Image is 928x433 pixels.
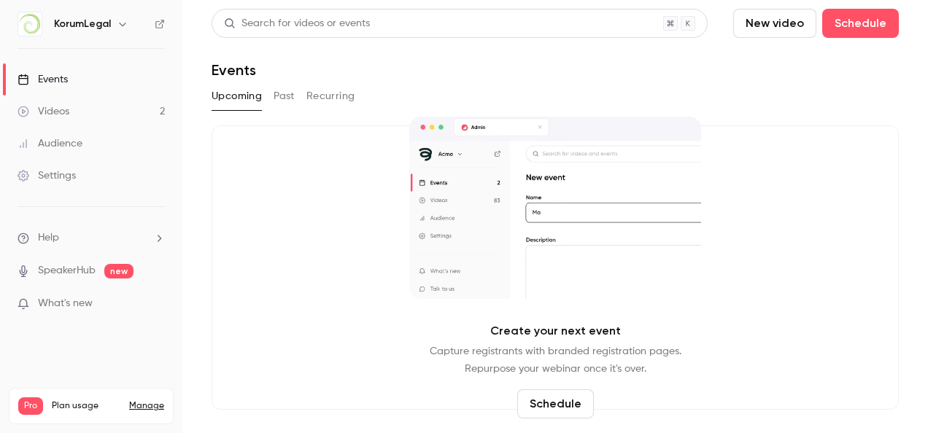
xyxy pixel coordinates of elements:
[212,61,256,79] h1: Events
[306,85,355,108] button: Recurring
[129,400,164,412] a: Manage
[517,389,594,418] button: Schedule
[822,9,899,38] button: Schedule
[430,343,681,378] p: Capture registrants with branded registration pages. Repurpose your webinar once it's over.
[490,322,621,340] p: Create your next event
[18,72,68,87] div: Events
[18,397,43,415] span: Pro
[212,85,262,108] button: Upcoming
[18,230,165,246] li: help-dropdown-opener
[52,400,120,412] span: Plan usage
[38,230,59,246] span: Help
[38,296,93,311] span: What's new
[18,12,42,36] img: KorumLegal
[38,263,96,278] a: SpeakerHub
[104,264,134,278] span: new
[224,16,370,31] div: Search for videos or events
[18,168,76,183] div: Settings
[18,136,82,151] div: Audience
[18,104,69,119] div: Videos
[54,17,111,31] h6: KorumLegal
[274,85,295,108] button: Past
[733,9,816,38] button: New video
